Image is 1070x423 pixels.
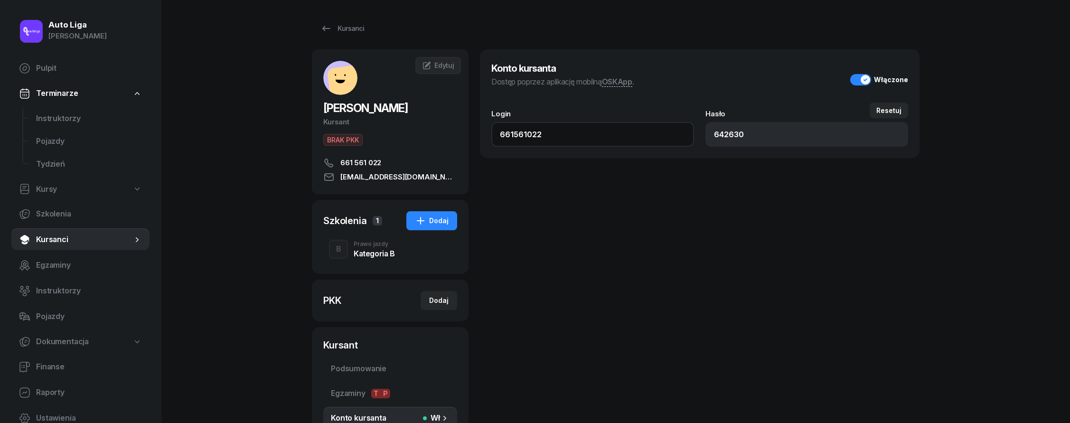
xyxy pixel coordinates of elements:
button: Włączone [850,74,908,85]
span: P [381,389,390,398]
div: Włączone [874,75,908,84]
span: Tydzień [36,158,142,170]
span: T [371,389,381,398]
span: Egzaminy [331,387,450,400]
div: [PERSON_NAME] [48,30,107,42]
div: Dodaj [415,215,449,226]
a: EgzaminyTP [323,382,457,405]
span: Egzaminy [36,259,142,272]
button: B [329,240,348,259]
a: Edytuj [415,57,461,74]
span: Raporty [36,386,142,399]
div: Kursant [323,116,457,128]
a: Terminarze [11,83,150,104]
a: OSKApp [602,77,632,87]
div: Kategoria B [354,250,395,257]
div: Auto Liga [48,21,107,29]
div: Dostęp poprzez aplikację mobilną . [491,76,634,87]
a: Finanse [11,356,150,378]
div: Dodaj [429,295,449,306]
span: Kursy [36,183,57,196]
a: Tydzień [28,153,150,176]
span: Pojazdy [36,310,142,323]
button: BRAK PKK [323,134,363,146]
div: PKK [323,294,341,307]
div: B [332,241,345,257]
a: Kursanci [11,228,150,251]
div: Prawo jazdy [354,241,395,247]
a: Pojazdy [28,130,150,153]
span: Podsumowanie [331,363,450,375]
span: Instruktorzy [36,285,142,297]
button: Dodaj [406,211,457,230]
a: Szkolenia [11,203,150,226]
span: Szkolenia [36,208,142,220]
span: Pojazdy [36,135,142,148]
a: Podsumowanie [323,357,457,380]
span: Finanse [36,361,142,373]
span: Kursanci [36,234,132,246]
span: [PERSON_NAME] [323,101,408,115]
a: Egzaminy [11,254,150,277]
a: Instruktorzy [11,280,150,302]
a: Pulpit [11,57,150,80]
button: BPrawo jazdyKategoria B [323,236,457,263]
span: Edytuj [434,61,454,69]
button: Dodaj [421,291,457,310]
h3: Konto kursanta [491,61,634,76]
span: [EMAIL_ADDRESS][DOMAIN_NAME] [340,171,457,183]
div: Kursant [323,338,457,352]
a: Kursy [11,179,150,200]
span: 1 [373,216,382,226]
span: Instruktorzy [36,113,142,125]
span: Dokumentacja [36,336,89,348]
span: Pulpit [36,62,142,75]
span: 661 561 022 [340,157,381,169]
a: Dokumentacja [11,331,150,353]
a: [EMAIL_ADDRESS][DOMAIN_NAME] [323,171,457,183]
a: Raporty [11,381,150,404]
a: 661 561 022 [323,157,457,169]
a: Kursanci [312,19,373,38]
a: Pojazdy [11,305,150,328]
span: Terminarze [36,87,78,100]
div: Resetuj [876,106,901,114]
button: Resetuj [870,103,908,118]
a: Instruktorzy [28,107,150,130]
div: Szkolenia [323,214,367,227]
div: Kursanci [320,23,364,34]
